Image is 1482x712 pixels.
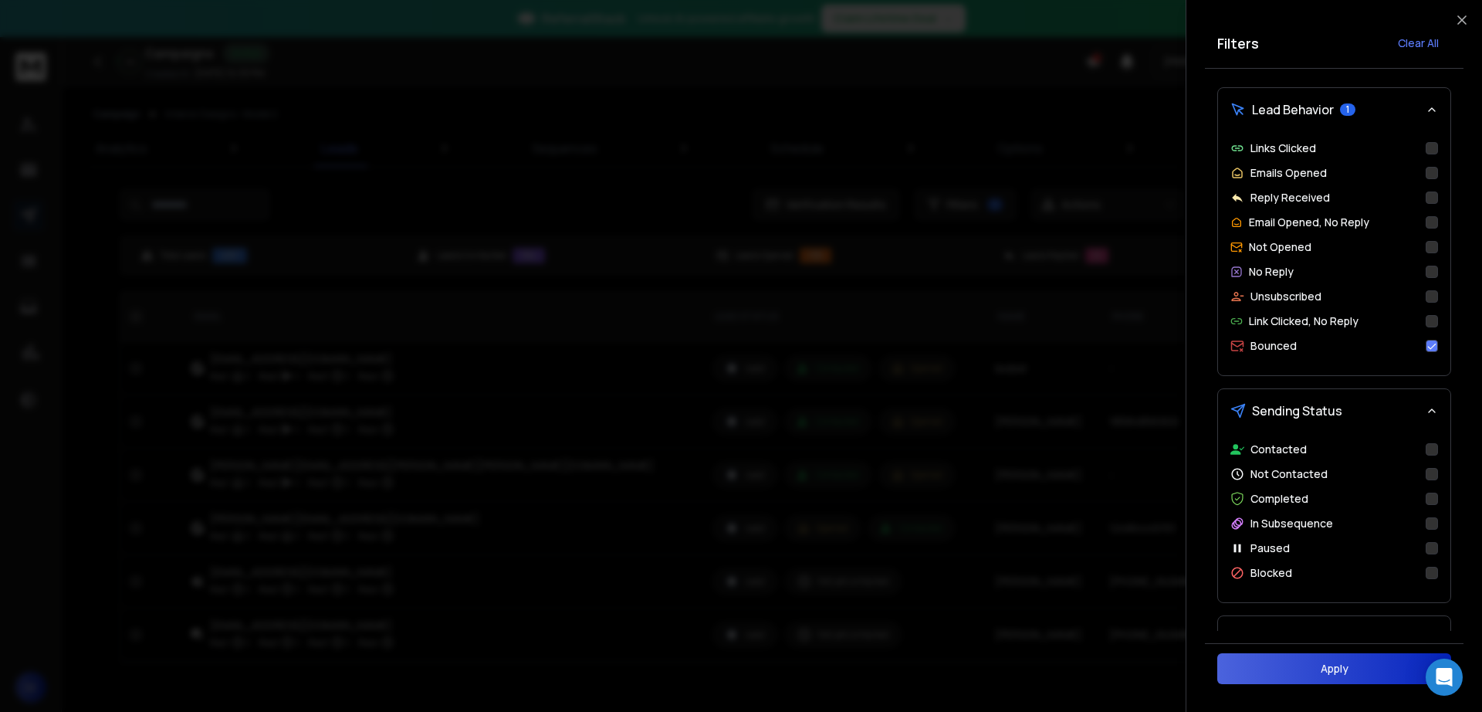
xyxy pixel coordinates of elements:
[1218,616,1450,659] button: Email Provider
[1249,314,1358,329] p: Link Clicked, No Reply
[1250,338,1297,354] p: Bounced
[1250,466,1328,482] p: Not Contacted
[1252,100,1334,119] span: Lead Behavior
[1250,565,1292,581] p: Blocked
[1218,131,1450,375] div: Lead Behavior1
[1249,215,1369,230] p: Email Opened, No Reply
[1250,541,1290,556] p: Paused
[1252,402,1342,420] span: Sending Status
[1250,516,1333,531] p: In Subsequence
[1250,442,1307,457] p: Contacted
[1250,165,1327,181] p: Emails Opened
[1250,190,1330,205] p: Reply Received
[1252,629,1335,647] span: Email Provider
[1250,289,1321,304] p: Unsubscribed
[1217,32,1259,54] h2: Filters
[1217,653,1451,684] button: Apply
[1218,88,1450,131] button: Lead Behavior1
[1340,103,1355,116] span: 1
[1250,491,1308,507] p: Completed
[1249,239,1311,255] p: Not Opened
[1218,389,1450,432] button: Sending Status
[1218,432,1450,602] div: Sending Status
[1426,659,1463,696] div: Open Intercom Messenger
[1250,141,1316,156] p: Links Clicked
[1386,28,1451,59] button: Clear All
[1249,264,1294,280] p: No Reply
